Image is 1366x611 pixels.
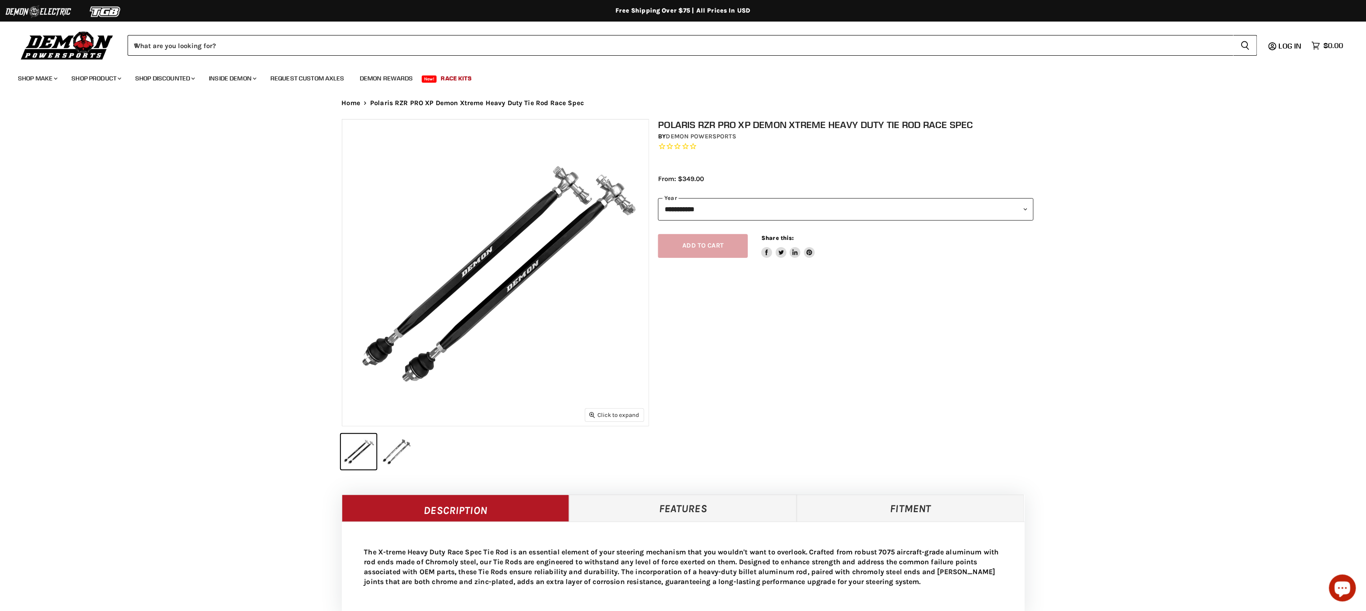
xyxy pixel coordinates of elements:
[658,198,1034,221] select: year
[1279,41,1302,50] span: Log in
[128,35,1233,56] input: When autocomplete results are available use up and down arrows to review and enter to select
[658,132,1034,142] div: by
[658,119,1034,130] h1: Polaris RZR PRO XP Demon Xtreme Heavy Duty Tie Rod Race Spec
[4,3,72,20] img: Demon Electric Logo 2
[264,69,351,88] a: Request Custom Axles
[589,412,639,418] span: Click to expand
[342,495,570,522] a: Description
[202,69,262,88] a: Inside Demon
[422,75,437,83] span: New!
[1324,41,1344,50] span: $0.00
[1275,42,1307,50] a: Log in
[434,69,479,88] a: Race Kits
[569,495,797,522] a: Features
[72,3,139,20] img: TGB Logo 2
[128,35,1257,56] form: Product
[1307,39,1348,52] a: $0.00
[797,495,1025,522] a: Fitment
[379,434,415,469] button: PATD-3004XHD-N thumbnail
[1233,35,1257,56] button: Search
[324,99,1043,107] nav: Breadcrumbs
[11,66,1341,88] ul: Main menu
[370,99,584,107] span: Polaris RZR PRO XP Demon Xtreme Heavy Duty Tie Rod Race Spec
[342,99,361,107] a: Home
[342,120,649,426] img: Polaris RZR PRO XP Demon Xtreme Heavy Duty Tie Rod Race Spec
[128,69,200,88] a: Shop Discounted
[1326,575,1359,604] inbox-online-store-chat: Shopify online store chat
[353,69,420,88] a: Demon Rewards
[11,69,63,88] a: Shop Make
[18,29,116,61] img: Demon Powersports
[364,547,1002,587] p: The X-treme Heavy Duty Race Spec Tie Rod is an essential element of your steering mechanism that ...
[65,69,127,88] a: Shop Product
[324,7,1043,15] div: Free Shipping Over $75 | All Prices In USD
[761,235,794,241] span: Share this:
[658,175,704,183] span: From: $349.00
[341,434,376,469] button: Polaris RZR PRO XP Demon Xtreme Heavy Duty Tie Rod Race Spec thumbnail
[666,133,736,140] a: Demon Powersports
[761,234,815,258] aside: Share this:
[658,142,1034,151] span: Rated 0.0 out of 5 stars 0 reviews
[585,409,644,421] button: Click to expand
